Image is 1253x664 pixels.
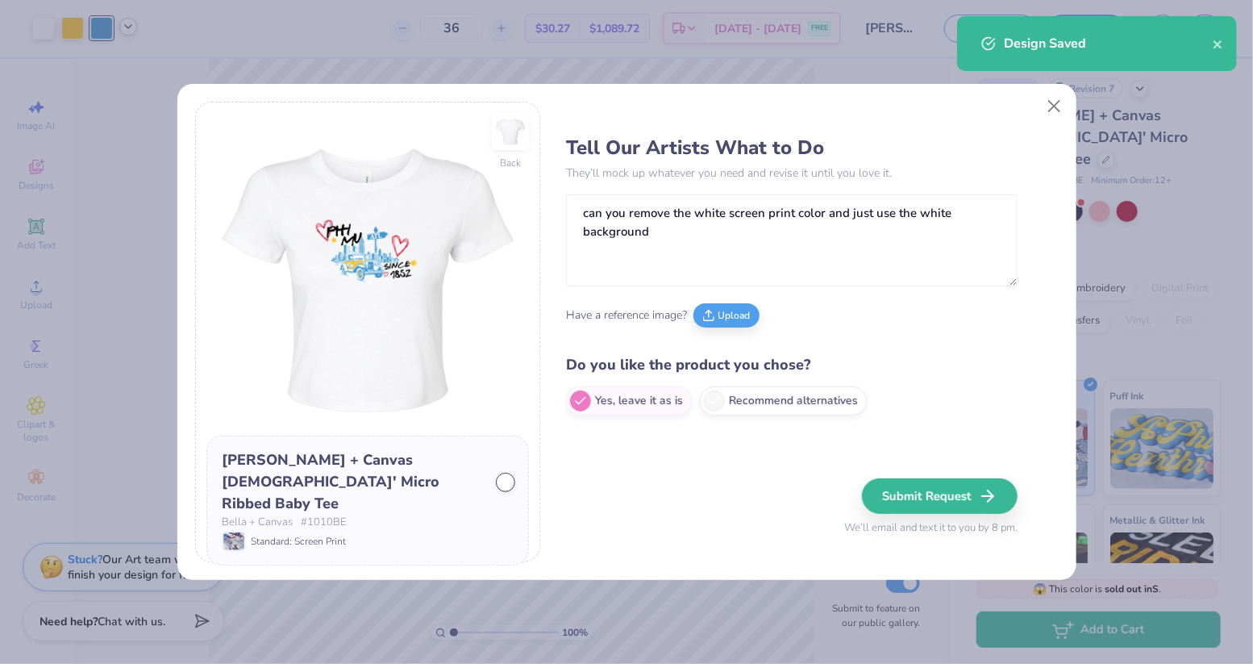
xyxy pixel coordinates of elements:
[1213,34,1224,53] button: close
[566,353,1018,377] h4: Do you like the product you chose?
[222,449,485,515] div: [PERSON_NAME] + Canvas [DEMOGRAPHIC_DATA]' Micro Ribbed Baby Tee
[1039,90,1069,121] button: Close
[700,386,867,416] label: Recommend alternatives
[494,115,527,148] img: Back
[566,307,687,324] span: Have a reference image?
[844,520,1018,537] span: We’ll email and text it to you by 8 pm.
[566,386,692,416] label: Yes, leave it as is
[566,136,1018,160] h3: Tell Our Artists What to Do
[566,194,1018,286] textarea: can you remove the white screen print color and just use the white background
[693,303,760,328] button: Upload
[301,515,346,531] span: # 1010BE
[222,515,293,531] span: Bella + Canvas
[206,113,529,436] img: Front
[1004,34,1213,53] div: Design Saved
[862,478,1018,514] button: Submit Request
[251,534,346,549] span: Standard: Screen Print
[566,165,1018,182] p: They’ll mock up whatever you need and revise it until you love it.
[500,156,521,170] div: Back
[223,532,244,550] img: Standard: Screen Print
